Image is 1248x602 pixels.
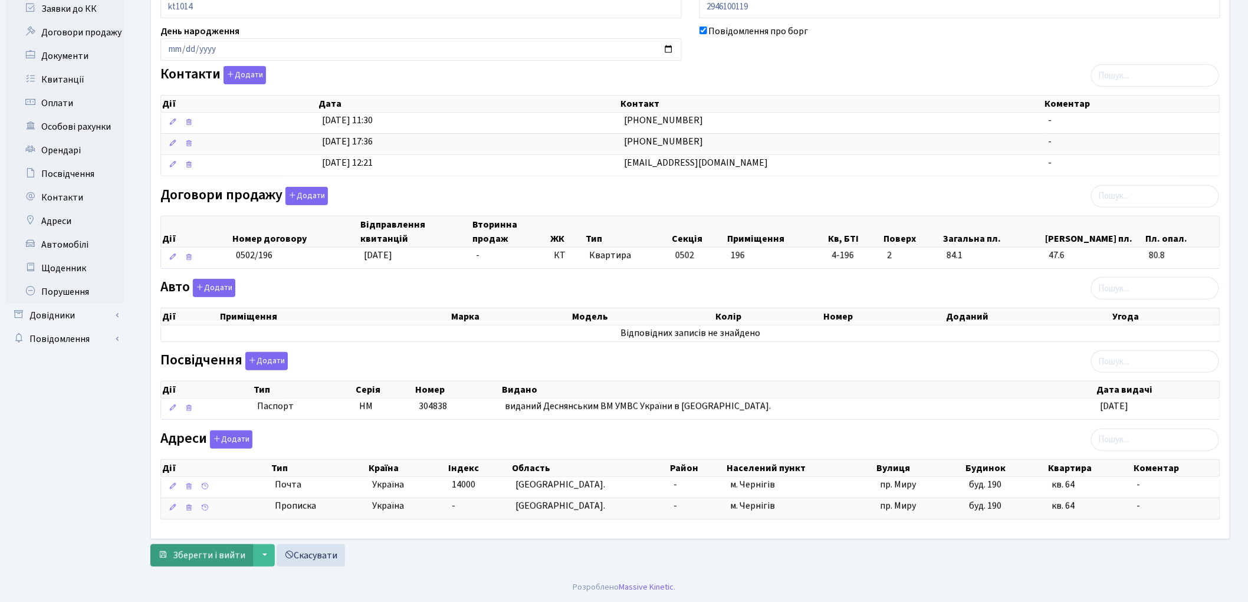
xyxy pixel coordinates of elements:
span: - [476,249,480,262]
a: Оплати [6,91,124,115]
th: Дії [161,216,231,247]
span: кв. 64 [1052,499,1075,512]
span: 304838 [419,400,447,413]
input: Пошук... [1091,64,1219,87]
a: Орендарі [6,139,124,162]
th: Серія [354,381,414,398]
input: Пошук... [1091,429,1219,451]
span: Паспорт [257,400,350,413]
th: [PERSON_NAME] пл. [1045,216,1145,247]
th: Дії [161,96,317,112]
a: Автомобілі [6,233,124,256]
a: Додати [190,277,235,298]
span: 80.8 [1149,249,1215,262]
th: ЖК [550,216,584,247]
a: Скасувати [277,544,345,567]
a: Посвідчення [6,162,124,186]
a: Адреси [6,209,124,233]
a: Документи [6,44,124,68]
span: Прописка [275,499,316,513]
span: [PHONE_NUMBER] [624,114,703,127]
input: Пошук... [1091,277,1219,300]
div: Розроблено . [573,581,675,594]
th: Приміщення [726,216,827,247]
th: Район [669,460,725,476]
th: Дії [161,460,270,476]
th: Коментар [1044,96,1220,112]
span: буд. 190 [969,499,1001,512]
span: м. Чернігів [730,499,775,512]
span: пр. Миру [880,499,916,512]
span: 84.1 [947,249,1039,262]
a: Квитанції [6,68,124,91]
th: Поверх [883,216,942,247]
span: кв. 64 [1052,478,1075,491]
span: Україна [372,499,442,513]
label: Адреси [160,430,252,449]
td: Відповідних записів не знайдено [161,325,1220,341]
span: 4-196 [832,249,878,262]
label: Контакти [160,66,266,84]
a: Довідники [6,304,124,327]
span: м. Чернігів [730,478,775,491]
a: Додати [283,185,328,205]
th: Доданий [945,308,1111,325]
input: Пошук... [1091,185,1219,208]
a: Повідомлення [6,327,124,351]
th: Модель [571,308,714,325]
span: - [1137,499,1141,512]
span: - [674,499,677,512]
a: Додати [207,428,252,449]
button: Посвідчення [245,352,288,370]
th: Номер [822,308,945,325]
label: День народження [160,24,239,38]
a: Додати [242,350,288,371]
button: Адреси [210,430,252,449]
label: Повідомлення про борг [709,24,809,38]
th: Вулиця [876,460,965,476]
span: Почта [275,478,301,492]
th: Секція [671,216,726,247]
span: [DATE] [1100,400,1128,413]
button: Контакти [224,66,266,84]
span: - [1049,135,1052,148]
span: - [1049,156,1052,169]
th: Видано [501,381,1096,398]
span: Зберегти і вийти [173,549,245,562]
input: Пошук... [1091,350,1219,373]
span: КТ [554,249,579,262]
span: [DATE] 11:30 [322,114,373,127]
label: Авто [160,279,235,297]
th: Дії [161,308,219,325]
span: виданий Деснянським ВМ УМВС України в [GEOGRAPHIC_DATA]. [505,400,771,413]
th: Країна [367,460,447,476]
label: Договори продажу [160,187,328,205]
span: 0502/196 [236,249,272,262]
th: Номер договору [231,216,359,247]
th: Область [511,460,669,476]
span: 0502 [675,249,694,262]
th: Тип [584,216,671,247]
span: 14000 [452,478,475,491]
span: [DATE] [364,249,392,262]
a: Massive Kinetic [619,581,674,593]
th: Населений пункт [725,460,876,476]
span: [DATE] 12:21 [322,156,373,169]
th: Загальна пл. [942,216,1045,247]
th: Дії [161,381,252,398]
th: Будинок [965,460,1047,476]
th: Тип [270,460,367,476]
th: Кв, БТІ [827,216,883,247]
span: [PHONE_NUMBER] [624,135,703,148]
span: Квартира [589,249,666,262]
th: Приміщення [219,308,450,325]
th: Контакт [619,96,1044,112]
span: - [674,478,677,491]
span: [GEOGRAPHIC_DATA]. [515,499,605,512]
button: Договори продажу [285,187,328,205]
a: Додати [221,64,266,85]
span: [GEOGRAPHIC_DATA]. [515,478,605,491]
span: НМ [359,400,373,413]
a: Щоденник [6,256,124,280]
span: - [1137,478,1141,491]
